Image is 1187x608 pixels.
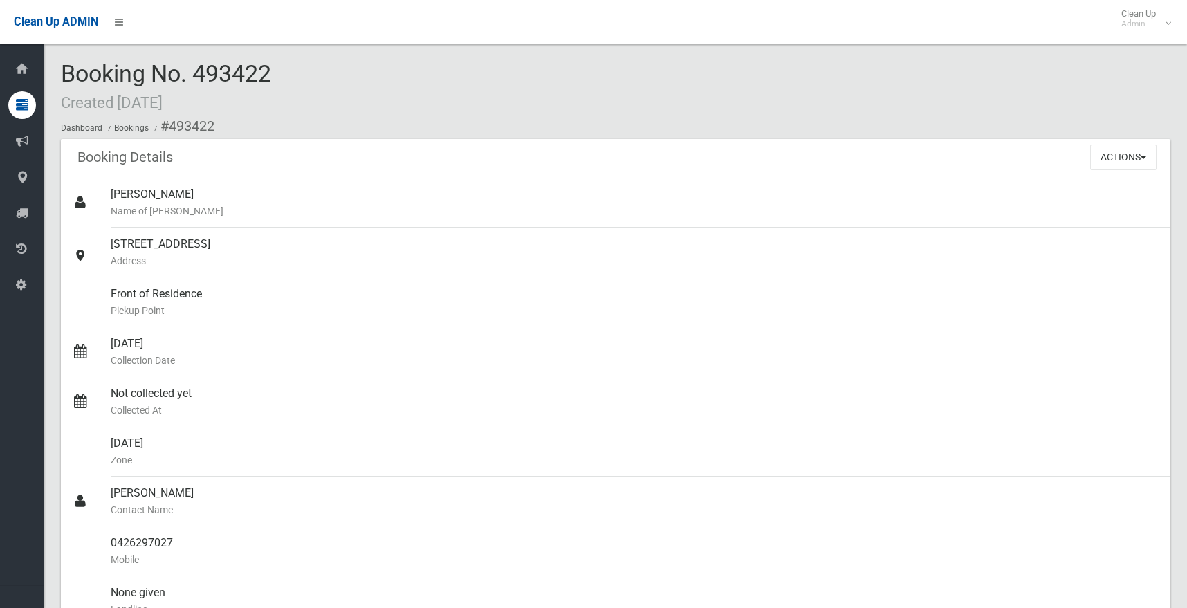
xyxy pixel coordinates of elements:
small: Address [111,252,1159,269]
small: Collection Date [111,352,1159,369]
div: Not collected yet [111,377,1159,427]
li: #493422 [151,113,214,139]
a: Dashboard [61,123,102,133]
small: Pickup Point [111,302,1159,319]
div: [DATE] [111,327,1159,377]
small: Name of [PERSON_NAME] [111,203,1159,219]
div: Front of Residence [111,277,1159,327]
button: Actions [1090,145,1157,170]
small: Admin [1121,19,1156,29]
small: Created [DATE] [61,93,163,111]
small: Zone [111,452,1159,468]
div: [PERSON_NAME] [111,477,1159,526]
div: [STREET_ADDRESS] [111,228,1159,277]
div: [DATE] [111,427,1159,477]
header: Booking Details [61,144,190,171]
small: Mobile [111,551,1159,568]
small: Contact Name [111,501,1159,518]
div: [PERSON_NAME] [111,178,1159,228]
div: 0426297027 [111,526,1159,576]
a: Bookings [114,123,149,133]
span: Clean Up ADMIN [14,15,98,28]
span: Booking No. 493422 [61,59,271,113]
span: Clean Up [1114,8,1170,29]
small: Collected At [111,402,1159,418]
